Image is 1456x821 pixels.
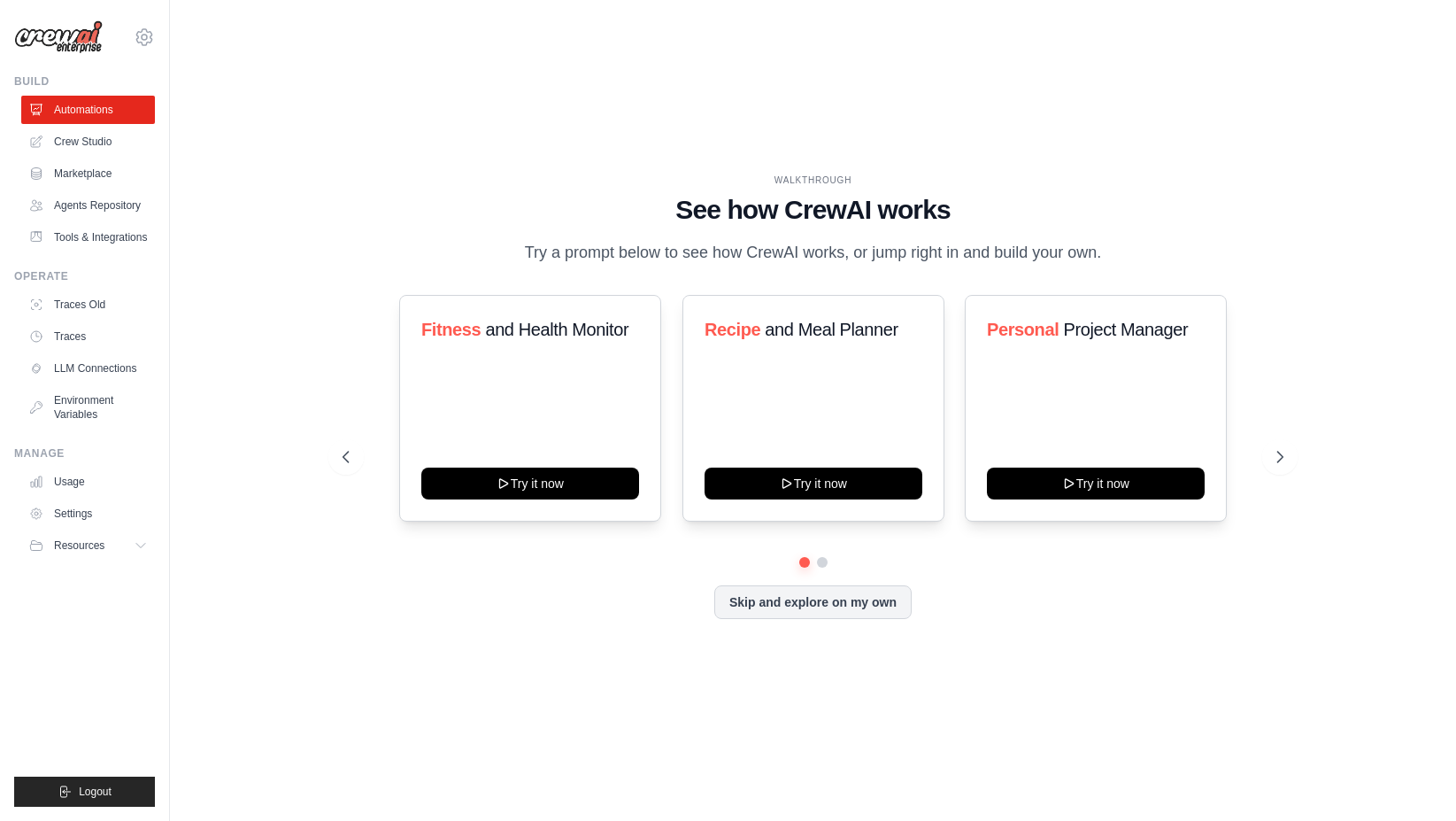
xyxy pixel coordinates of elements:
[485,320,628,339] span: and Health Monitor
[21,468,155,496] a: Usage
[765,320,897,339] span: and Meal Planner
[21,223,155,252] a: Tools & Integrations
[705,468,922,500] button: Try it now
[21,531,155,560] button: Resources
[14,20,103,54] img: Logo
[21,500,155,528] a: Settings
[21,159,155,188] a: Marketplace
[714,585,912,619] button: Skip and explore on my own
[343,194,1283,226] h1: See how CrewAI works
[21,191,155,220] a: Agents Repository
[79,785,112,799] span: Logout
[421,320,481,339] span: Fitness
[21,96,155,124] a: Automations
[14,777,155,807] button: Logout
[54,538,104,553] span: Resources
[343,174,1283,187] div: WALKTHROUGH
[14,446,155,461] div: Manage
[987,320,1059,339] span: Personal
[14,269,155,283] div: Operate
[705,320,760,339] span: Recipe
[21,354,155,383] a: LLM Connections
[421,468,639,500] button: Try it now
[21,128,155,156] a: Crew Studio
[21,386,155,429] a: Environment Variables
[1064,320,1189,339] span: Project Manager
[14,74,155,89] div: Build
[21,322,155,351] a: Traces
[21,290,155,319] a: Traces Old
[987,468,1205,500] button: Try it now
[516,240,1111,266] p: Try a prompt below to see how CrewAI works, or jump right in and build your own.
